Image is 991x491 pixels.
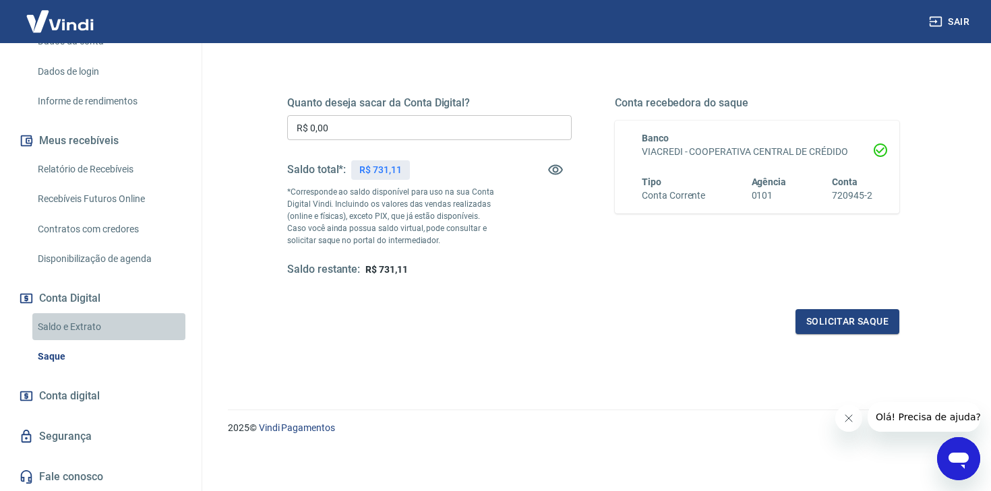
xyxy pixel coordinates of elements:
img: Vindi [16,1,104,42]
iframe: Close message [835,405,862,432]
h5: Saldo total*: [287,163,346,176]
span: Conta digital [39,387,100,405]
a: Contratos com credores [32,216,185,243]
button: Conta Digital [16,284,185,313]
button: Meus recebíveis [16,126,185,156]
h6: Conta Corrente [642,189,705,203]
a: Recebíveis Futuros Online [32,185,185,213]
h6: 720945-2 [832,189,872,203]
iframe: Message from company [868,402,980,432]
a: Saldo e Extrato [32,313,185,341]
a: Conta digital [16,381,185,411]
a: Vindi Pagamentos [259,422,335,433]
span: Conta [832,176,858,187]
button: Solicitar saque [795,309,899,334]
button: Sair [926,9,975,34]
iframe: Button to launch messaging window [937,437,980,480]
a: Dados de login [32,58,185,86]
span: Agência [752,176,787,187]
a: Saque [32,343,185,370]
span: Olá! Precisa de ajuda? [8,9,113,20]
p: 2025 © [228,421,959,435]
h6: 0101 [752,189,787,203]
h5: Conta recebedora do saque [615,96,899,110]
span: R$ 731,11 [365,264,408,275]
a: Disponibilização de agenda [32,245,185,273]
h5: Saldo restante: [287,263,360,277]
a: Informe de rendimentos [32,88,185,115]
p: *Corresponde ao saldo disponível para uso na sua Conta Digital Vindi. Incluindo os valores das ve... [287,186,501,247]
a: Segurança [16,422,185,451]
span: Banco [642,133,669,143]
h5: Quanto deseja sacar da Conta Digital? [287,96,572,110]
h6: VIACREDI - COOPERATIVA CENTRAL DE CRÉDIDO [642,145,872,159]
span: Tipo [642,176,661,187]
a: Relatório de Recebíveis [32,156,185,183]
p: R$ 731,11 [359,163,402,177]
